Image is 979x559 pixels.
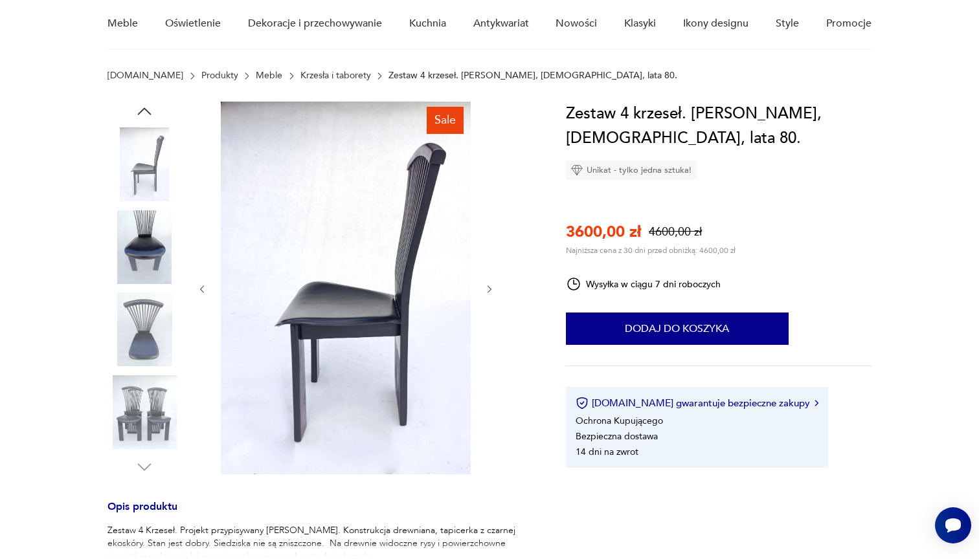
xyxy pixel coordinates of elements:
p: 3600,00 zł [566,221,641,243]
div: Wysyłka w ciągu 7 dni roboczych [566,276,721,292]
p: Najniższa cena z 30 dni przed obniżką: 4600,00 zł [566,245,736,256]
div: Sale [427,107,464,134]
button: Dodaj do koszyka [566,312,789,345]
p: Zestaw 4 krzeseł. [PERSON_NAME], [DEMOGRAPHIC_DATA], lata 80. [388,71,677,81]
h3: Opis produktu [107,503,535,524]
img: Zdjęcie produktu Zestaw 4 krzeseł. Pietro Costantini, Włochy, lata 80. [107,375,181,449]
p: 4600,00 zł [649,224,702,240]
h1: Zestaw 4 krzeseł. [PERSON_NAME], [DEMOGRAPHIC_DATA], lata 80. [566,102,872,151]
img: Ikona certyfikatu [576,397,589,410]
iframe: Smartsupp widget button [935,507,971,543]
a: Meble [256,71,282,81]
a: [DOMAIN_NAME] [107,71,183,81]
li: Bezpieczna dostawa [576,430,658,443]
img: Ikona diamentu [571,164,583,176]
li: 14 dni na zwrot [576,446,638,458]
button: [DOMAIN_NAME] gwarantuje bezpieczne zakupy [576,397,818,410]
img: Ikona strzałki w prawo [815,400,818,406]
img: Zdjęcie produktu Zestaw 4 krzeseł. Pietro Costantini, Włochy, lata 80. [107,292,181,366]
a: Krzesła i taborety [300,71,371,81]
img: Zdjęcie produktu Zestaw 4 krzeseł. Pietro Costantini, Włochy, lata 80. [221,102,471,474]
div: Unikat - tylko jedna sztuka! [566,160,697,180]
img: Zdjęcie produktu Zestaw 4 krzeseł. Pietro Costantini, Włochy, lata 80. [107,210,181,284]
img: Zdjęcie produktu Zestaw 4 krzeseł. Pietro Costantini, Włochy, lata 80. [107,127,181,201]
a: Produkty [201,71,238,81]
li: Ochrona Kupującego [576,415,663,427]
